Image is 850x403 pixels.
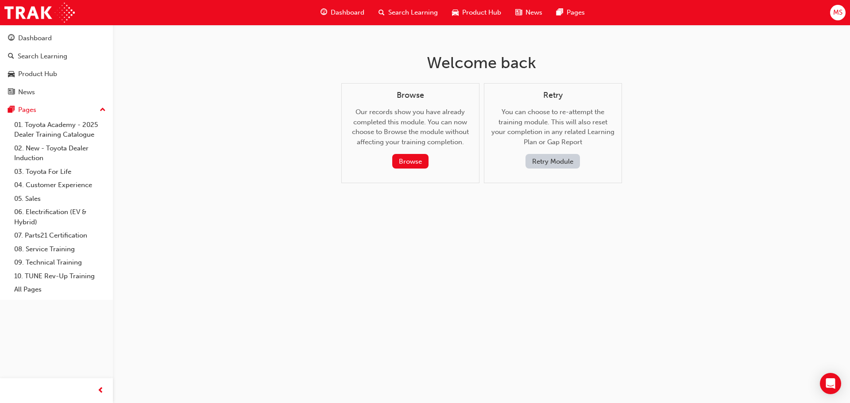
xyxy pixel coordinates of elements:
[11,242,109,256] a: 08. Service Training
[11,165,109,179] a: 03. Toyota For Life
[371,4,445,22] a: search-iconSearch Learning
[8,53,14,61] span: search-icon
[8,88,15,96] span: news-icon
[549,4,592,22] a: pages-iconPages
[4,102,109,118] button: Pages
[18,51,67,61] div: Search Learning
[11,192,109,206] a: 05. Sales
[4,3,75,23] img: Trak
[452,7,459,18] span: car-icon
[18,33,52,43] div: Dashboard
[349,91,472,169] div: Our records show you have already completed this module. You can now choose to Browse the module ...
[11,142,109,165] a: 02. New - Toyota Dealer Induction
[8,35,15,42] span: guage-icon
[11,205,109,229] a: 06. Electrification (EV & Hybrid)
[445,4,508,22] a: car-iconProduct Hub
[491,91,614,100] h4: Retry
[11,256,109,269] a: 09. Technical Training
[18,87,35,97] div: News
[515,7,522,18] span: news-icon
[833,8,842,18] span: MS
[349,91,472,100] h4: Browse
[321,7,327,18] span: guage-icon
[4,84,109,100] a: News
[11,283,109,296] a: All Pages
[462,8,501,18] span: Product Hub
[97,385,104,396] span: prev-icon
[313,4,371,22] a: guage-iconDashboard
[8,106,15,114] span: pages-icon
[11,178,109,192] a: 04. Customer Experience
[392,154,429,169] button: Browse
[341,53,622,73] h1: Welcome back
[830,5,846,20] button: MS
[567,8,585,18] span: Pages
[4,30,109,46] a: Dashboard
[11,229,109,242] a: 07. Parts21 Certification
[388,8,438,18] span: Search Learning
[18,69,57,79] div: Product Hub
[379,7,385,18] span: search-icon
[4,66,109,82] a: Product Hub
[11,118,109,142] a: 01. Toyota Academy - 2025 Dealer Training Catalogue
[491,91,614,169] div: You can choose to re-attempt the training module. This will also reset your completion in any rel...
[508,4,549,22] a: news-iconNews
[100,104,106,116] span: up-icon
[525,154,580,169] button: Retry Module
[525,8,542,18] span: News
[556,7,563,18] span: pages-icon
[331,8,364,18] span: Dashboard
[8,70,15,78] span: car-icon
[18,105,36,115] div: Pages
[11,269,109,283] a: 10. TUNE Rev-Up Training
[4,28,109,102] button: DashboardSearch LearningProduct HubNews
[4,48,109,65] a: Search Learning
[820,373,841,394] div: Open Intercom Messenger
